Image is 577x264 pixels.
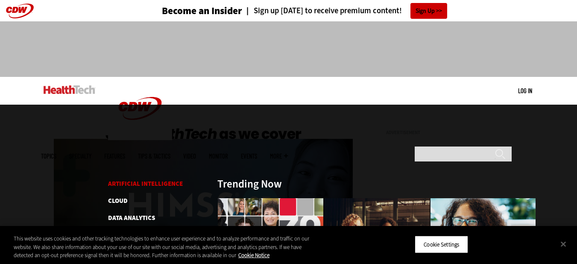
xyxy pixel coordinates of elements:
a: Become an Insider [130,6,242,16]
a: Artificial Intelligence [108,179,183,188]
iframe: advertisement [133,30,444,68]
a: Sign Up [410,3,447,19]
a: Sign up [DATE] to receive premium content! [242,7,402,15]
div: This website uses cookies and other tracking technologies to enhance user experience and to analy... [14,235,317,260]
img: Home [108,77,172,140]
a: More information about your privacy [238,252,269,259]
div: User menu [518,86,532,95]
h3: Trending Now [217,179,282,189]
button: Cookie Settings [415,235,468,253]
a: Cloud [108,197,128,205]
a: Log in [518,87,532,94]
img: Home [44,85,95,94]
h3: Become an Insider [162,6,242,16]
button: Close [554,235,573,253]
a: Data Analytics [108,214,155,222]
